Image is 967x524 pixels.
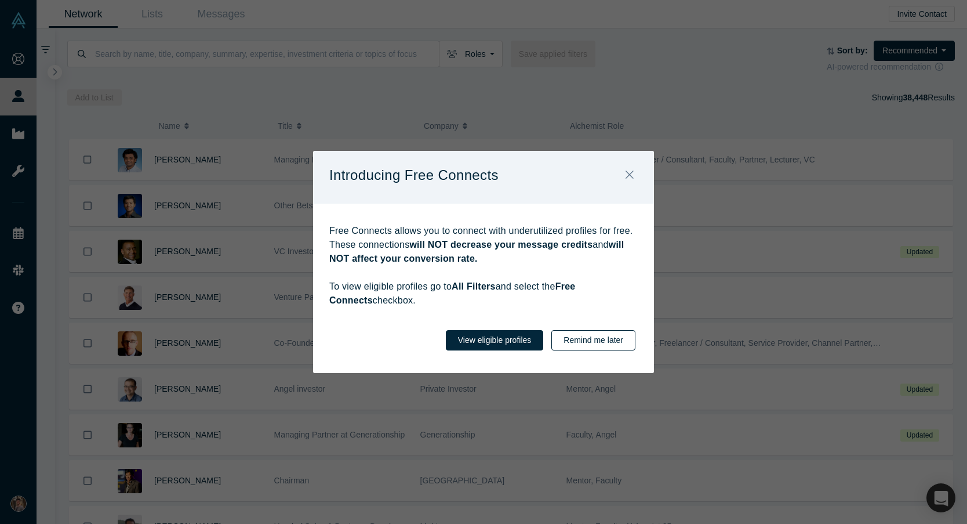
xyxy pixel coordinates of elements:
[329,224,638,308] p: Free Connects allows you to connect with underutilized profiles for free. These connections and T...
[452,281,496,291] strong: All Filters
[409,240,592,250] strong: will NOT decrease your message credits
[617,163,642,188] button: Close
[329,163,499,187] p: Introducing Free Connects
[551,330,635,350] button: Remind me later
[446,330,544,350] button: View eligible profiles
[329,240,624,263] strong: will NOT affect your conversion rate.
